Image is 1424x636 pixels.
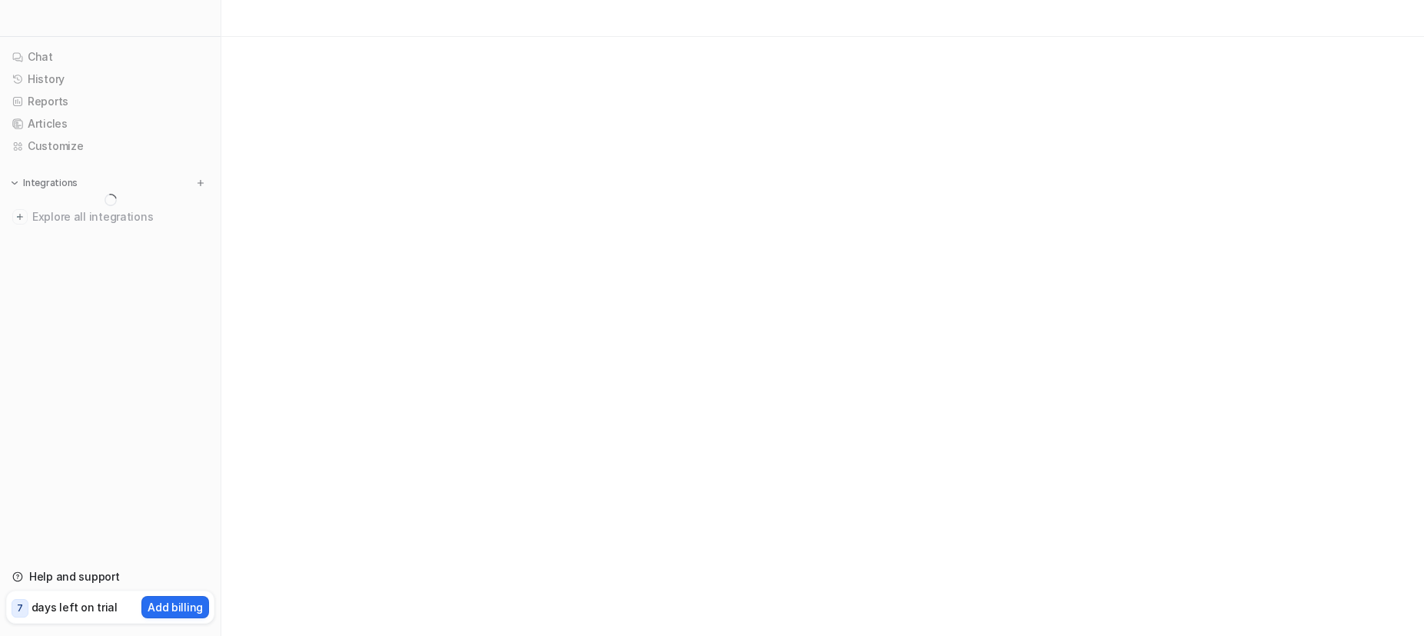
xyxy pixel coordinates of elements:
[6,206,214,228] a: Explore all integrations
[6,566,214,588] a: Help and support
[141,596,209,618] button: Add billing
[148,599,203,615] p: Add billing
[17,601,23,615] p: 7
[6,91,214,112] a: Reports
[195,178,206,188] img: menu_add.svg
[9,178,20,188] img: expand menu
[32,205,208,229] span: Explore all integrations
[6,46,214,68] a: Chat
[6,113,214,135] a: Articles
[12,209,28,225] img: explore all integrations
[6,135,214,157] a: Customize
[23,177,78,189] p: Integrations
[6,68,214,90] a: History
[6,175,82,191] button: Integrations
[32,599,118,615] p: days left on trial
